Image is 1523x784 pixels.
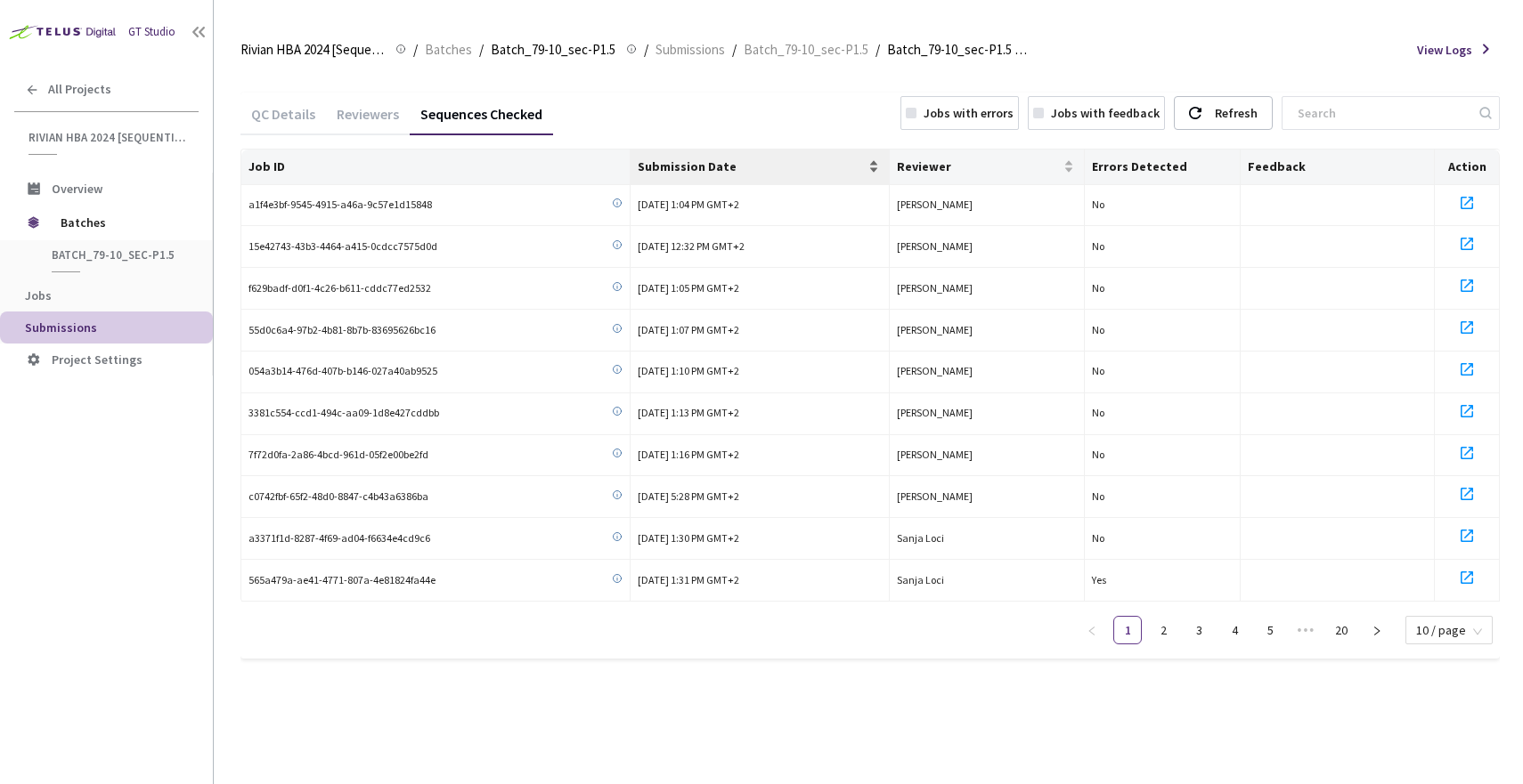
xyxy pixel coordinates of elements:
span: Rivian HBA 2024 [Sequential] [240,39,385,61]
span: No [1092,364,1104,377]
li: Next 5 Pages [1291,616,1320,644]
span: No [1092,489,1104,503]
span: No [1092,323,1104,336]
span: No [1092,531,1104,545]
th: Errors Detected [1085,150,1241,185]
span: [PERSON_NAME] [897,239,973,253]
th: Reviewer [890,150,1085,185]
a: 3 [1185,617,1212,643]
div: Jobs with feedback [1051,103,1160,123]
span: 3381c554-ccd1-494c-aa09-1d8e427cddbb [248,405,439,422]
span: No [1092,198,1104,211]
a: Submissions [652,39,729,59]
span: [DATE] 1:04 PM GMT+2 [638,198,739,211]
span: left [1087,626,1097,636]
span: 10 / page [1416,617,1482,643]
span: 7f72d0fa-2a86-4bcd-961d-05f2e00be2fd [248,447,428,464]
div: Reviewers [326,105,410,135]
div: Sequences Checked [410,105,553,135]
li: 20 [1327,616,1356,644]
span: Sanja Loci [897,573,944,586]
span: [PERSON_NAME] [897,323,973,336]
span: [DATE] 1:16 PM GMT+2 [638,448,739,461]
span: [DATE] 12:32 PM GMT+2 [638,239,745,253]
span: Jobs [25,287,52,303]
button: right [1363,616,1391,644]
span: [PERSON_NAME] [897,364,973,377]
span: Submissions [656,39,725,61]
a: 20 [1328,617,1355,643]
th: Feedback [1241,150,1436,185]
li: / [479,39,484,61]
span: 55d0c6a4-97b2-4b81-8b7b-83695626bc16 [248,322,436,339]
span: [PERSON_NAME] [897,448,973,461]
div: Page Size [1405,616,1493,637]
span: [DATE] 1:13 PM GMT+2 [638,406,739,419]
span: Batches [61,205,183,240]
button: left [1078,616,1106,644]
li: Next Page [1363,616,1391,644]
span: [PERSON_NAME] [897,198,973,211]
span: Batch_79-10_sec-P1.5 [52,247,183,263]
span: Submission Date [638,159,865,174]
a: 1 [1114,617,1141,643]
input: Search [1287,97,1477,129]
div: QC Details [240,105,326,135]
span: c0742fbf-65f2-48d0-8847-c4b43a6386ba [248,489,428,505]
span: [DATE] 1:31 PM GMT+2 [638,573,739,586]
span: Project Settings [52,352,143,368]
a: 4 [1221,617,1248,643]
span: Yes [1092,573,1106,586]
span: a1f4e3bf-9545-4915-a46a-9c57e1d15848 [248,197,432,214]
li: 4 [1220,616,1249,644]
a: Batches [421,39,476,59]
span: Submissions [25,319,97,335]
span: Reviewer [897,159,1060,174]
span: Batch_79-10_sec-P1.5 QC - [DATE] [887,39,1031,61]
li: / [732,39,737,61]
li: 2 [1149,616,1177,644]
li: 5 [1256,616,1284,644]
a: 5 [1257,617,1283,643]
span: No [1092,281,1104,295]
span: Batch_79-10_sec-P1.5 [491,39,615,61]
span: [PERSON_NAME] [897,489,973,503]
span: [DATE] 5:28 PM GMT+2 [638,489,739,503]
span: 15e42743-43b3-4464-a415-0cdcc7575d0d [248,238,437,255]
span: Batches [425,39,472,61]
li: / [876,39,880,61]
th: Action [1435,150,1500,185]
span: a3371f1d-8287-4f69-ad04-f6634e4cd9c6 [248,530,430,547]
a: 2 [1150,617,1177,643]
li: / [644,39,648,61]
span: [PERSON_NAME] [897,406,973,419]
div: GT Studio [128,23,175,41]
li: 3 [1185,616,1213,644]
span: [DATE] 1:10 PM GMT+2 [638,364,739,377]
a: Batch_79-10_sec-P1.5 [740,39,872,59]
span: Batch_79-10_sec-P1.5 [744,39,868,61]
li: 1 [1113,616,1142,644]
span: [DATE] 1:07 PM GMT+2 [638,323,739,336]
span: 054a3b14-476d-407b-b146-027a40ab9525 [248,363,437,380]
span: [DATE] 1:30 PM GMT+2 [638,531,739,545]
div: Jobs with errors [924,103,1014,123]
span: No [1092,406,1104,419]
span: f629badf-d0f1-4c26-b611-cddc77ed2532 [248,280,431,297]
th: Submission Date [631,150,890,185]
span: Rivian HBA 2024 [Sequential] [29,130,188,145]
th: Job ID [241,150,631,185]
span: [DATE] 1:05 PM GMT+2 [638,281,739,295]
span: right [1372,626,1382,636]
span: No [1092,239,1104,253]
span: Overview [52,181,102,197]
span: ••• [1291,616,1320,644]
span: All Projects [48,82,111,97]
span: Sanja Loci [897,531,944,545]
li: Previous Page [1078,616,1106,644]
span: No [1092,448,1104,461]
span: View Logs [1417,40,1472,60]
span: [PERSON_NAME] [897,281,973,295]
div: Refresh [1215,97,1258,129]
span: 565a479a-ae41-4771-807a-4e81824fa44e [248,572,436,589]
